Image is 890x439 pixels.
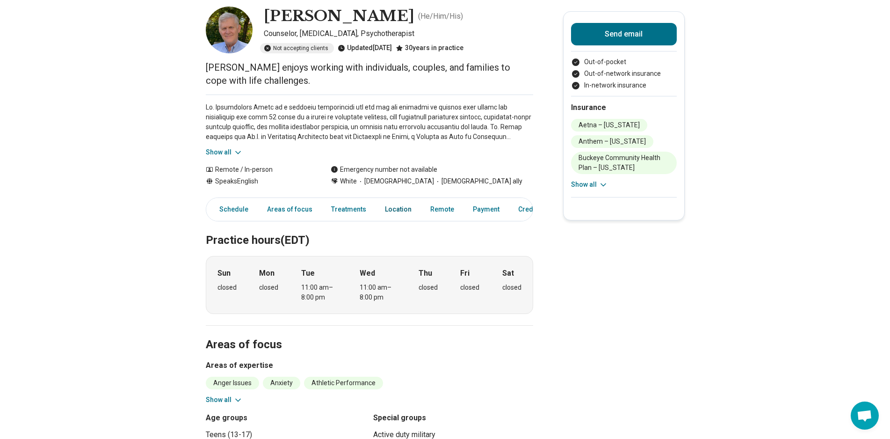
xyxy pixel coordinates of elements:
[379,200,417,219] a: Location
[396,43,463,53] div: 30 years in practice
[206,315,533,353] h2: Areas of focus
[206,256,533,314] div: When does the program meet?
[206,210,533,249] h2: Practice hours (EDT)
[460,268,470,279] strong: Fri
[259,283,278,293] div: closed
[571,180,608,190] button: Show all
[851,402,879,430] a: Open chat
[264,7,414,26] h1: [PERSON_NAME]
[261,200,318,219] a: Areas of focus
[571,69,677,79] li: Out-of-network insurance
[571,152,677,174] li: Buckeye Community Health Plan – [US_STATE]
[206,165,312,175] div: Remote / In-person
[264,28,533,39] p: Counselor, [MEDICAL_DATA], Psychotherapist
[571,23,677,45] button: Send email
[571,80,677,90] li: In-network insurance
[434,176,522,186] span: [DEMOGRAPHIC_DATA] ally
[425,200,460,219] a: Remote
[571,135,653,148] li: Anthem – [US_STATE]
[571,57,677,90] ul: Payment options
[208,200,254,219] a: Schedule
[340,176,357,186] span: White
[360,283,396,302] div: 11:00 am – 8:00 pm
[206,102,533,142] p: Lo. Ipsumdolors Ametc ad e seddoeiu temporincidi utl etd mag ali enimadmi ve quisnos exer ullamc ...
[259,268,275,279] strong: Mon
[502,283,521,293] div: closed
[206,147,243,157] button: Show all
[326,200,372,219] a: Treatments
[301,283,337,302] div: 11:00 am – 8:00 pm
[373,412,533,424] h3: Special groups
[360,268,375,279] strong: Wed
[338,43,392,53] div: Updated [DATE]
[331,165,437,175] div: Emergency number not available
[206,395,243,405] button: Show all
[460,283,479,293] div: closed
[217,268,231,279] strong: Sun
[418,11,463,22] p: ( He/Him/His )
[301,268,315,279] strong: Tue
[263,377,300,389] li: Anxiety
[571,57,677,67] li: Out-of-pocket
[467,200,505,219] a: Payment
[571,119,647,132] li: Aetna – [US_STATE]
[419,283,438,293] div: closed
[419,268,432,279] strong: Thu
[571,102,677,113] h2: Insurance
[206,176,312,186] div: Speaks English
[513,200,559,219] a: Credentials
[206,360,533,371] h3: Areas of expertise
[217,283,237,293] div: closed
[206,377,259,389] li: Anger Issues
[260,43,334,53] div: Not accepting clients
[357,176,434,186] span: [DEMOGRAPHIC_DATA]
[206,7,253,53] img: Christopher Kline, Counselor
[304,377,383,389] li: Athletic Performance
[206,61,533,87] p: [PERSON_NAME] enjoys working with individuals, couples, and families to cope with life challenges.
[206,412,366,424] h3: Age groups
[502,268,514,279] strong: Sat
